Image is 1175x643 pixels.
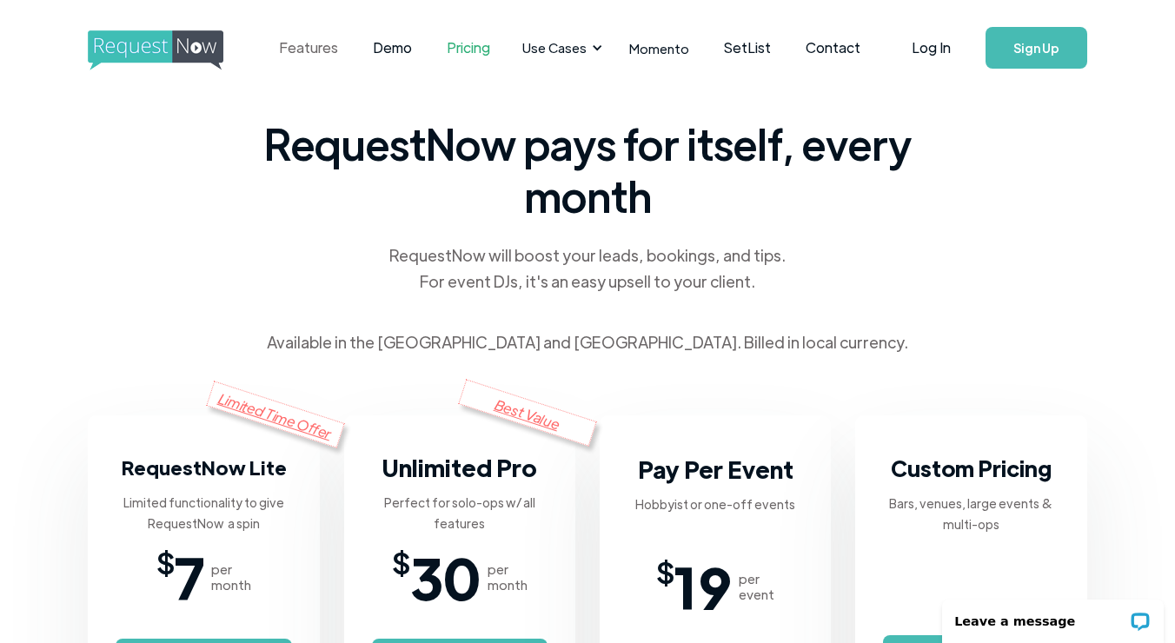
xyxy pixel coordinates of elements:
[612,23,707,74] a: Momento
[522,38,587,57] div: Use Cases
[931,588,1175,643] iframe: LiveChat chat widget
[211,561,251,593] div: per month
[388,242,787,295] div: RequestNow will boost your leads, bookings, and tips. For event DJs, it's an easy upsell to your ...
[512,21,607,75] div: Use Cases
[392,551,410,572] span: $
[207,381,346,447] div: Limited Time Offer
[122,450,287,485] h3: RequestNow Lite
[429,21,508,75] a: Pricing
[257,117,918,222] span: RequestNow pays for itself, every month
[894,17,968,78] a: Log In
[116,492,291,534] div: Limited functionality to give RequestNow a spin
[739,571,774,602] div: per event
[883,493,1059,534] div: Bars, venues, large events & multi-ops
[638,454,793,484] strong: Pay Per Event
[262,21,355,75] a: Features
[175,551,204,603] span: 7
[372,492,548,534] div: Perfect for solo-ops w/ all features
[410,551,481,603] span: 30
[459,379,598,446] div: Best Value
[355,21,429,75] a: Demo
[656,560,674,581] span: $
[891,454,1052,482] strong: Custom Pricing
[382,450,537,485] h3: Unlimited Pro
[788,21,878,75] a: Contact
[635,494,795,514] div: Hobbyist or one-off events
[674,560,732,613] span: 19
[88,30,256,70] img: requestnow logo
[986,27,1087,69] a: Sign Up
[156,551,175,572] span: $
[88,30,218,65] a: home
[707,21,788,75] a: SetList
[267,329,908,355] div: Available in the [GEOGRAPHIC_DATA] and [GEOGRAPHIC_DATA]. Billed in local currency.
[488,561,528,593] div: per month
